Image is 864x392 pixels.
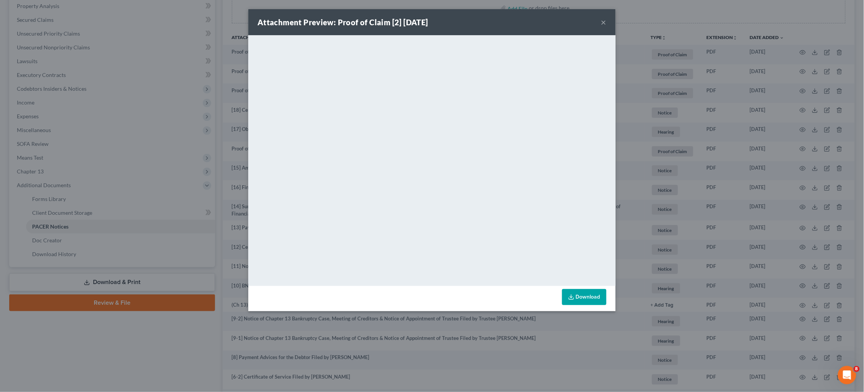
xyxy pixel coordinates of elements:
[838,366,856,384] iframe: Intercom live chat
[854,366,860,372] span: 8
[601,18,606,27] button: ×
[248,35,616,284] iframe: <object ng-attr-data='[URL][DOMAIN_NAME]' type='application/pdf' width='100%' height='650px'></ob...
[258,18,428,27] strong: Attachment Preview: Proof of Claim [2] [DATE]
[562,289,606,305] a: Download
